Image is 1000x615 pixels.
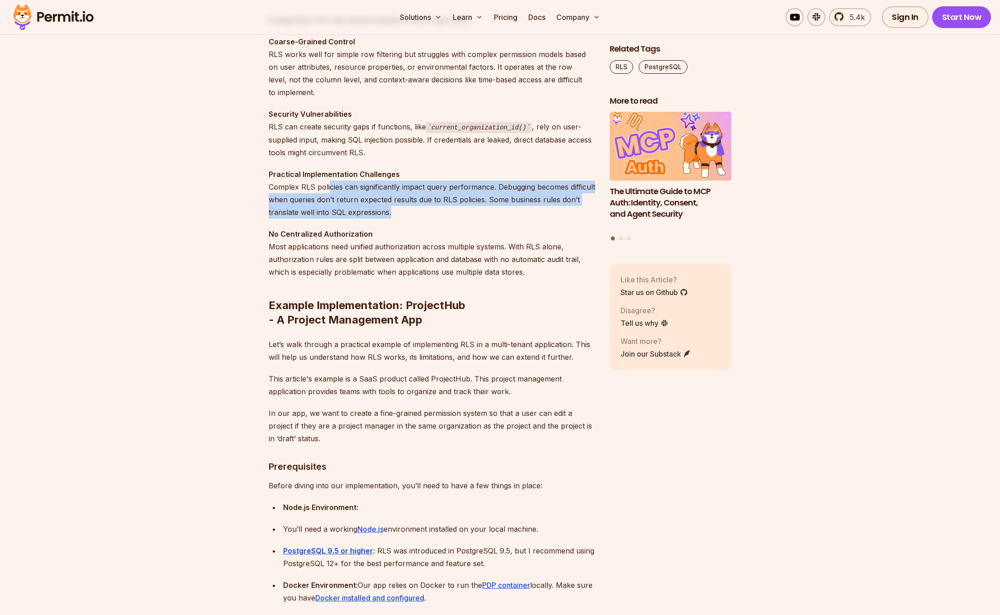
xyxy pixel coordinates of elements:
a: The Ultimate Guide to MCP Auth: Identity, Consent, and Agent SecurityThe Ultimate Guide to MCP Au... [610,112,732,231]
strong: Node.js Environment: [283,503,358,512]
a: Pricing [490,8,521,26]
p: RLS works well for simple row filtering but struggles with complex permission models based on use... [269,35,595,99]
a: Star us on Github [621,287,688,298]
button: Company [553,8,604,26]
strong: Docker Environment: [283,581,358,590]
p: Complex RLS policies can significantly impact query performance. Debugging becomes difficult when... [269,168,595,219]
p: Want more? [621,336,691,347]
button: Go to slide 2 [619,237,623,240]
a: PostgreSQL 9.5 or higher [283,546,373,555]
a: RLS [610,60,633,74]
strong: Security Vulnerabilities [269,110,352,119]
h2: Related Tags [610,43,732,55]
p: Let’s walk through a practical example of implementing RLS in a multi-tenant application. This wi... [269,338,595,363]
div: : RLS was introduced in PostgreSQL 9.5, but I recommend using PostgreSQL 12+ for the best perform... [283,544,595,570]
p: This article's example is a SaaS product called ProjectHub. This project management application p... [269,372,595,398]
p: In our app, we want to create a fine-grained permission system so that a user can edit a project ... [269,407,595,445]
a: Sign In [882,6,929,28]
li: 1 of 3 [610,112,732,231]
h3: The Ultimate Guide to MCP Auth: Identity, Consent, and Agent Security [610,186,732,219]
button: Go to slide 1 [611,237,615,241]
span: 5.4k [844,12,865,23]
a: Node.js [357,524,384,534]
button: Go to slide 3 [627,237,630,240]
a: PostgreSQL [639,60,687,74]
div: Our app relies on Docker to run the locally. Make sure you have . [283,579,595,604]
p: Disagree? [621,305,668,316]
a: Docs [525,8,549,26]
img: The Ultimate Guide to MCP Auth: Identity, Consent, and Agent Security [610,112,732,181]
p: RLS can create security gaps if functions, like , rely on user-supplied input, making SQL injecti... [269,108,595,159]
strong: Practical Implementation Challenges [269,170,400,179]
a: PDP container [482,581,530,590]
p: Like this Article? [621,274,688,285]
a: 5.4k [829,8,871,26]
h2: Example Implementation: ProjectHub - A Project Management App [269,262,595,327]
h2: More to read [610,95,732,107]
strong: No Centralized Authorization [269,229,373,238]
button: Learn [449,8,487,26]
div: You’ll need a working environment installed on your local machine. [283,523,595,535]
h3: Prerequisites [269,459,595,474]
img: Permit logo [9,2,98,33]
strong: Coarse-Grained Control [269,37,355,46]
a: Docker installed and configured [315,593,424,602]
a: Join our Substack [621,348,691,359]
a: Start Now [932,6,991,28]
button: Solutions [396,8,445,26]
a: Tell us why [621,318,668,329]
p: Most applications need unified authorization across multiple systems. With RLS alone, authorizati... [269,228,595,278]
div: Posts [610,112,732,242]
code: current_organization_id() [426,122,532,133]
p: Before diving into our implementation, you’ll need to have a few things in place: [269,479,595,492]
